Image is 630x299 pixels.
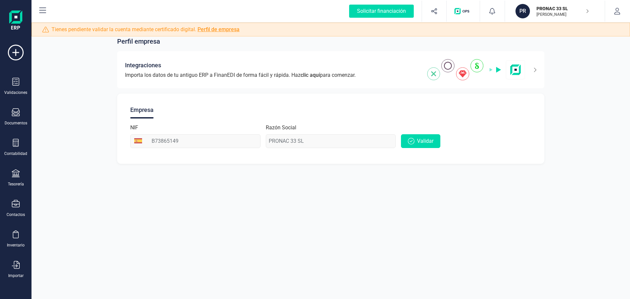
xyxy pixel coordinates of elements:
div: Tesorería [8,182,24,187]
p: PRONAC 33 SL [536,5,589,12]
span: Perfil empresa [117,37,160,46]
label: NIF [130,124,138,132]
span: Validar [417,137,433,145]
button: Logo de OPS [451,1,476,22]
div: PR [515,4,530,18]
span: Integraciones [125,61,161,70]
span: clic aquí [301,72,320,78]
button: Validar [401,134,440,148]
img: integrations-img [427,59,525,80]
button: Solicitar financiación [341,1,422,22]
div: Solicitar financiación [349,5,414,18]
a: Perfil de empresa [198,26,240,32]
span: Tienes pendiente validar la cuenta mediante certificado digital. [52,26,240,33]
div: Contactos [7,212,25,217]
div: Inventario [7,243,25,248]
img: Logo Finanedi [9,11,22,32]
label: Razón Social [266,124,296,132]
div: Contabilidad [4,151,27,156]
p: [PERSON_NAME] [536,12,589,17]
span: Importa los datos de tu antiguo ERP a FinanEDI de forma fácil y rápida. Haz para comenzar. [125,71,356,79]
button: PRPRONAC 33 SL[PERSON_NAME] [513,1,597,22]
div: Validaciones [4,90,27,95]
div: Documentos [5,120,27,126]
div: Empresa [130,101,154,118]
img: Logo de OPS [454,8,472,14]
div: Importar [8,273,24,278]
